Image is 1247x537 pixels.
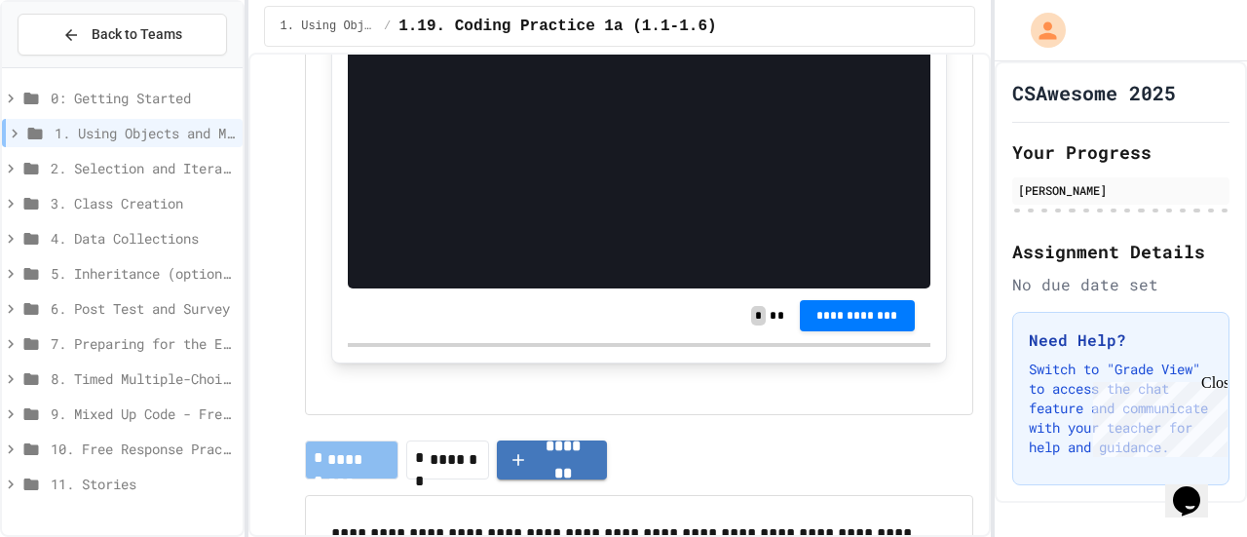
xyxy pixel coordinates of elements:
[51,158,235,178] span: 2. Selection and Iteration
[51,228,235,249] span: 4. Data Collections
[18,14,227,56] button: Back to Teams
[1012,273,1229,296] div: No due date set
[92,24,182,45] span: Back to Teams
[8,8,134,124] div: Chat with us now!Close
[51,263,235,284] span: 5. Inheritance (optional)
[398,15,716,38] span: 1.19. Coding Practice 1a (1.1-1.6)
[384,19,391,34] span: /
[51,333,235,354] span: 7. Preparing for the Exam
[1165,459,1228,518] iframe: chat widget
[1085,374,1228,457] iframe: chat widget
[1018,181,1224,199] div: [PERSON_NAME]
[1012,138,1229,166] h2: Your Progress
[55,123,235,143] span: 1. Using Objects and Methods
[1029,360,1213,457] p: Switch to "Grade View" to access the chat feature and communicate with your teacher for help and ...
[51,368,235,389] span: 8. Timed Multiple-Choice Exams
[51,403,235,424] span: 9. Mixed Up Code - Free Response Practice
[1012,238,1229,265] h2: Assignment Details
[281,19,376,34] span: 1. Using Objects and Methods
[1029,328,1213,352] h3: Need Help?
[51,193,235,213] span: 3. Class Creation
[1010,8,1071,53] div: My Account
[51,474,235,494] span: 11. Stories
[1012,79,1176,106] h1: CSAwesome 2025
[51,88,235,108] span: 0: Getting Started
[51,298,235,319] span: 6. Post Test and Survey
[51,439,235,459] span: 10. Free Response Practice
